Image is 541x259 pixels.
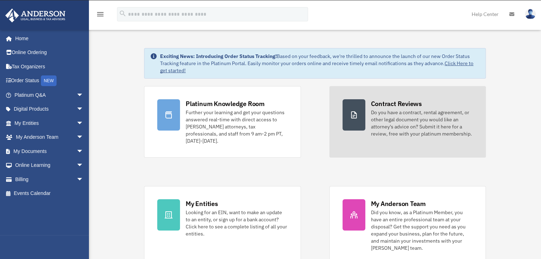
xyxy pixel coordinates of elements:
[160,53,480,74] div: Based on your feedback, we're thrilled to announce the launch of our new Order Status Tracking fe...
[371,209,473,252] div: Did you know, as a Platinum Member, you have an entire professional team at your disposal? Get th...
[76,130,91,145] span: arrow_drop_down
[186,199,218,208] div: My Entities
[119,10,127,17] i: search
[96,12,105,18] a: menu
[5,59,94,74] a: Tax Organizers
[5,172,94,186] a: Billingarrow_drop_down
[186,109,287,144] div: Further your learning and get your questions answered real-time with direct access to [PERSON_NAM...
[186,99,265,108] div: Platinum Knowledge Room
[5,116,94,130] a: My Entitiesarrow_drop_down
[96,10,105,18] i: menu
[76,116,91,131] span: arrow_drop_down
[186,209,287,237] div: Looking for an EIN, want to make an update to an entity, or sign up for a bank account? Click her...
[5,186,94,201] a: Events Calendar
[371,109,473,137] div: Do you have a contract, rental agreement, or other legal document you would like an attorney's ad...
[5,144,94,158] a: My Documentsarrow_drop_down
[5,130,94,144] a: My Anderson Teamarrow_drop_down
[371,199,426,208] div: My Anderson Team
[5,88,94,102] a: Platinum Q&Aarrow_drop_down
[76,144,91,159] span: arrow_drop_down
[5,158,94,173] a: Online Learningarrow_drop_down
[5,31,91,46] a: Home
[76,102,91,117] span: arrow_drop_down
[329,86,486,158] a: Contract Reviews Do you have a contract, rental agreement, or other legal document you would like...
[3,9,68,22] img: Anderson Advisors Platinum Portal
[160,53,277,59] strong: Exciting News: Introducing Order Status Tracking!
[371,99,422,108] div: Contract Reviews
[144,86,301,158] a: Platinum Knowledge Room Further your learning and get your questions answered real-time with dire...
[41,75,57,86] div: NEW
[525,9,536,19] img: User Pic
[5,74,94,88] a: Order StatusNEW
[5,102,94,116] a: Digital Productsarrow_drop_down
[5,46,94,60] a: Online Ordering
[76,88,91,102] span: arrow_drop_down
[76,172,91,187] span: arrow_drop_down
[76,158,91,173] span: arrow_drop_down
[160,60,473,74] a: Click Here to get started!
